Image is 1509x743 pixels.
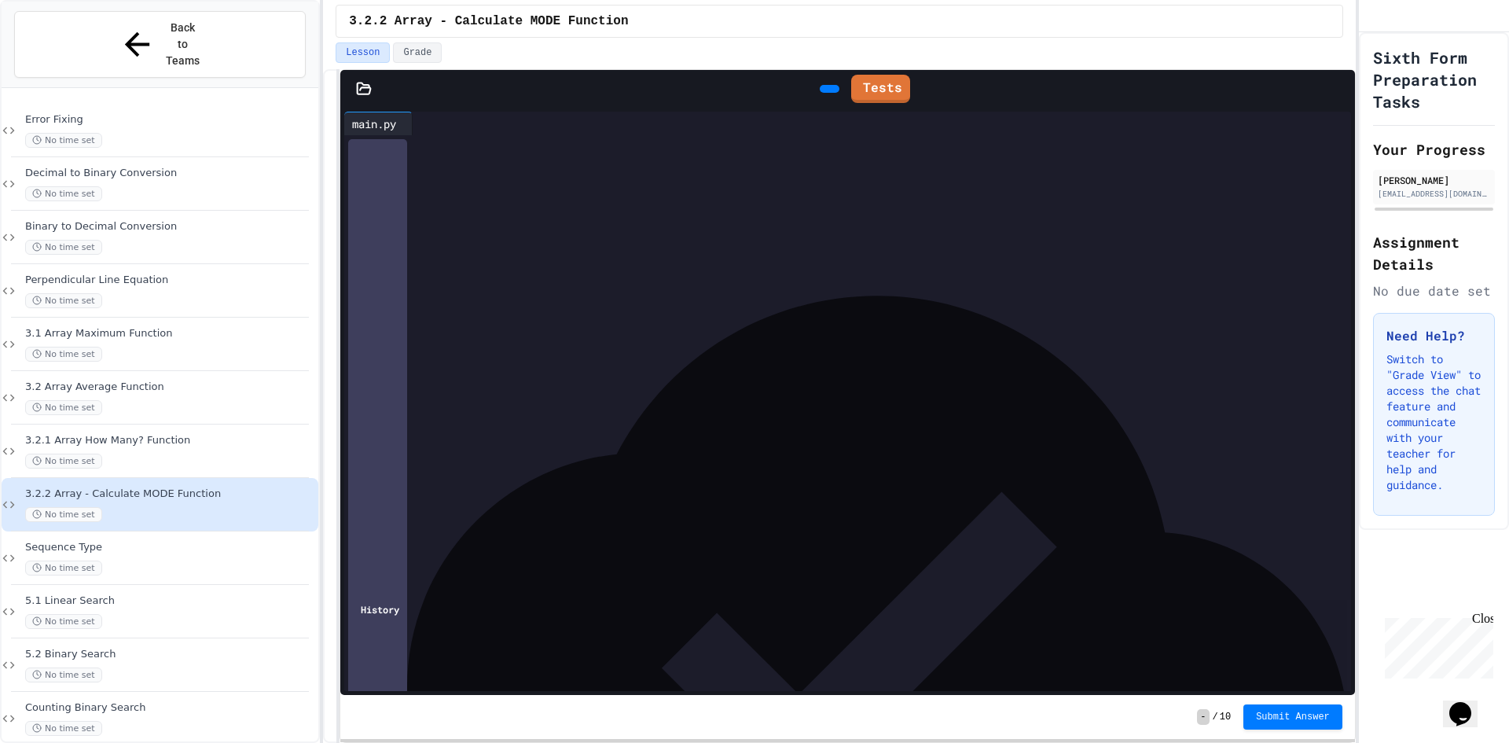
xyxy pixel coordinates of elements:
[25,347,102,362] span: No time set
[1378,188,1490,200] div: [EMAIL_ADDRESS][DOMAIN_NAME]
[1373,46,1495,112] h1: Sixth Form Preparation Tasks
[25,701,315,715] span: Counting Binary Search
[25,721,102,736] span: No time set
[349,12,628,31] span: 3.2.2 Array - Calculate MODE Function
[1243,704,1342,730] button: Submit Answer
[25,614,102,629] span: No time set
[25,327,315,340] span: 3.1 Array Maximum Function
[1220,711,1231,723] span: 10
[25,293,102,308] span: No time set
[25,487,315,501] span: 3.2.2 Array - Calculate MODE Function
[25,434,315,447] span: 3.2.1 Array How Many? Function
[1213,711,1218,723] span: /
[25,561,102,576] span: No time set
[1373,231,1495,275] h2: Assignment Details
[1378,173,1490,187] div: [PERSON_NAME]
[25,541,315,554] span: Sequence Type
[25,113,315,127] span: Error Fixing
[1197,709,1209,725] span: -
[25,381,315,394] span: 3.2 Array Average Function
[25,648,315,661] span: 5.2 Binary Search
[6,6,108,100] div: Chat with us now!Close
[1443,680,1493,727] iframe: chat widget
[25,133,102,148] span: No time set
[336,42,390,63] button: Lesson
[165,20,202,69] span: Back to Teams
[25,507,102,522] span: No time set
[25,240,102,255] span: No time set
[14,11,306,78] button: Back to Teams
[25,220,315,234] span: Binary to Decimal Conversion
[344,116,404,132] div: main.py
[344,112,413,135] div: main.py
[25,167,315,180] span: Decimal to Binary Conversion
[1386,326,1481,345] h3: Need Help?
[25,400,102,415] span: No time set
[25,186,102,201] span: No time set
[25,594,315,608] span: 5.1 Linear Search
[851,75,910,103] a: Tests
[1386,351,1481,493] p: Switch to "Grade View" to access the chat feature and communicate with your teacher for help and ...
[1373,281,1495,300] div: No due date set
[25,668,102,682] span: No time set
[1373,138,1495,160] h2: Your Progress
[1379,612,1493,679] iframe: chat widget
[1256,711,1330,723] span: Submit Answer
[393,42,442,63] button: Grade
[25,274,315,287] span: Perpendicular Line Equation
[25,454,102,469] span: No time set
